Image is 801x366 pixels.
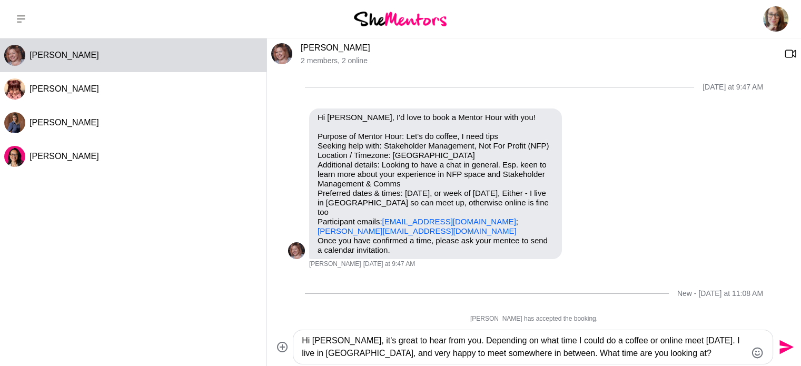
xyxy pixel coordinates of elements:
span: [PERSON_NAME] [309,260,361,269]
textarea: Type your message [302,334,746,360]
img: M [4,78,25,100]
p: Once you have confirmed a time, please ask your mentee to send a calendar invitation. [318,236,553,255]
span: [PERSON_NAME] [29,118,99,127]
p: Hi [PERSON_NAME], I'd love to book a Mentor Hour with you! [318,113,553,122]
span: [PERSON_NAME] [29,51,99,60]
img: C [4,112,25,133]
img: J [4,146,25,167]
p: Purpose of Mentor Hour: Let's do coffee, I need tips Seeking help with: Stakeholder Management, N... [318,132,553,236]
div: Krystle Northover [288,242,305,259]
span: [PERSON_NAME] [29,84,99,93]
div: Jackie Kuek [4,146,25,167]
div: Krystle Northover [271,43,292,64]
img: Courtney McCloud [763,6,788,32]
time: 2025-10-05T22:47:10.377Z [363,260,415,269]
a: [PERSON_NAME] [301,43,370,52]
div: Mel Stibbs [4,78,25,100]
img: K [271,43,292,64]
div: New - [DATE] at 11:08 AM [677,289,763,298]
img: K [4,45,25,66]
div: [DATE] at 9:47 AM [703,83,763,92]
button: Send [773,335,797,359]
p: [PERSON_NAME] has accepted the booking. [288,315,780,323]
a: [EMAIL_ADDRESS][DOMAIN_NAME] [382,217,516,226]
div: Krystle Northover [4,45,25,66]
p: 2 members , 2 online [301,56,776,65]
div: Cintia Hernandez [4,112,25,133]
img: K [288,242,305,259]
img: She Mentors Logo [354,12,447,26]
a: [PERSON_NAME][EMAIL_ADDRESS][DOMAIN_NAME] [318,226,517,235]
button: Emoji picker [751,347,764,359]
span: [PERSON_NAME] [29,152,99,161]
